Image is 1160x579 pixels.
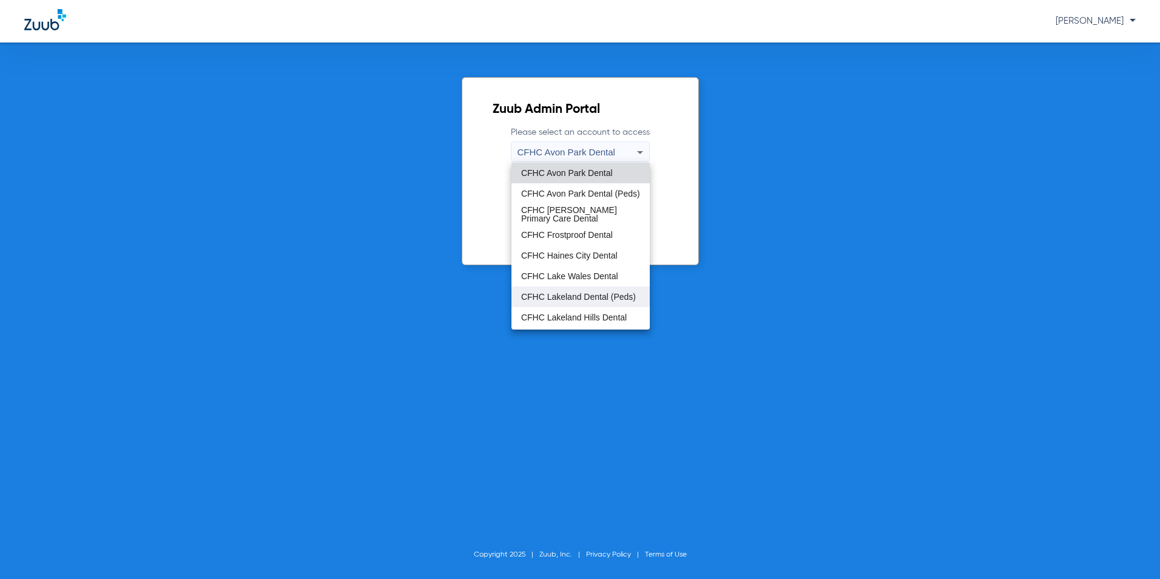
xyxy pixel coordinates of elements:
[521,313,627,322] span: CFHC Lakeland Hills Dental
[521,251,618,260] span: CFHC Haines City Dental
[521,189,640,198] span: CFHC Avon Park Dental (Peds)
[521,272,618,280] span: CFHC Lake Wales Dental
[521,206,640,223] span: CFHC [PERSON_NAME] Primary Care Dental
[521,231,613,239] span: CFHC Frostproof Dental
[521,293,636,301] span: CFHC Lakeland Dental (Peds)
[521,169,613,177] span: CFHC Avon Park Dental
